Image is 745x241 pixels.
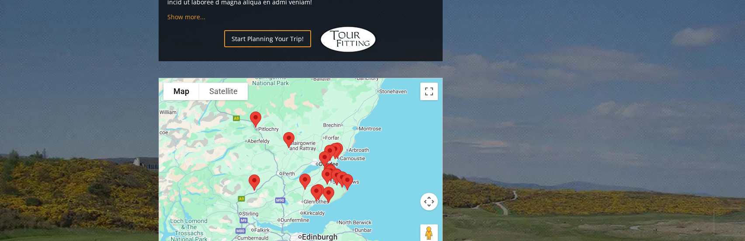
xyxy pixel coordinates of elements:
[167,13,205,21] a: Show more...
[320,26,377,52] img: Hidden Links
[199,83,248,100] button: Show satellite imagery
[420,83,438,100] button: Toggle fullscreen view
[420,193,438,210] button: Map camera controls
[163,83,199,100] button: Show street map
[224,30,311,47] a: Start Planning Your Trip!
